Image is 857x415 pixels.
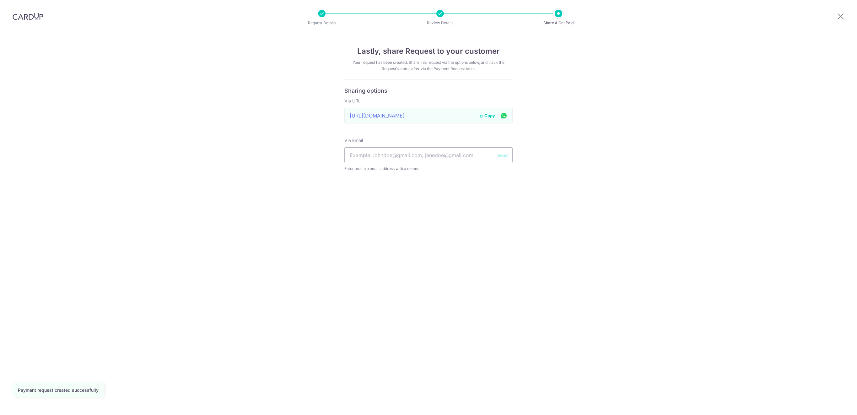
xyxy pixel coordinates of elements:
h6: Sharing options [344,87,513,95]
button: Send [497,152,508,158]
span: Copy [484,112,495,119]
button: Copy [478,112,495,119]
label: Via URL [344,98,361,104]
h4: Lastly, share Request to your customer [344,46,513,57]
span: Enter multiple email address with a comma [344,166,513,172]
img: CardUp [13,13,43,20]
label: Via Email [344,137,363,144]
p: Request Details [299,20,345,26]
p: Review Details [417,20,463,26]
input: Example: johndoe@gmail.com, janedoe@gmail.com [344,147,513,163]
div: Payment request created successfully [18,387,99,393]
p: Share & Get Paid [535,20,582,26]
div: Your request has been created. Share this request via the options below, and track the Request’s ... [344,59,513,72]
